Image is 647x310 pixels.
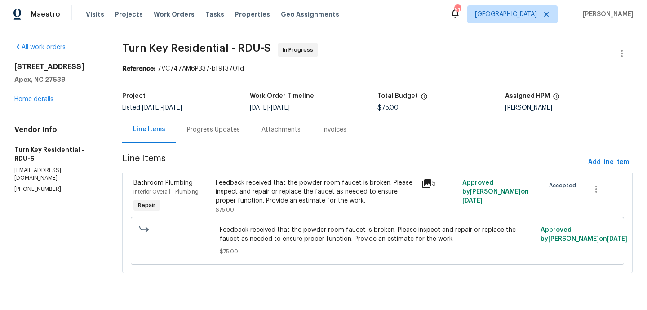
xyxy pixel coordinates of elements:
[122,93,146,99] h5: Project
[505,105,633,111] div: [PERSON_NAME]
[122,66,155,72] b: Reference:
[220,247,536,256] span: $75.00
[133,125,165,134] div: Line Items
[421,93,428,105] span: The total cost of line items that have been proposed by Opendoor. This sum includes line items th...
[454,5,461,14] div: 51
[154,10,195,19] span: Work Orders
[205,11,224,18] span: Tasks
[134,201,159,210] span: Repair
[220,226,536,244] span: Feedback received that the powder room faucet is broken. Please inspect and repair or replace the...
[142,105,182,111] span: -
[553,93,560,105] span: The hpm assigned to this work order.
[607,236,627,242] span: [DATE]
[14,145,101,163] h5: Turn Key Residential - RDU-S
[31,10,60,19] span: Maestro
[283,45,317,54] span: In Progress
[250,93,314,99] h5: Work Order Timeline
[115,10,143,19] span: Projects
[14,167,101,182] p: [EMAIL_ADDRESS][DOMAIN_NAME]
[462,198,483,204] span: [DATE]
[142,105,161,111] span: [DATE]
[163,105,182,111] span: [DATE]
[14,62,101,71] h2: [STREET_ADDRESS]
[261,125,301,134] div: Attachments
[588,157,629,168] span: Add line item
[133,180,193,186] span: Bathroom Plumbing
[122,43,271,53] span: Turn Key Residential - RDU-S
[216,178,416,205] div: Feedback received that the powder room faucet is broken. Please inspect and repair or replace the...
[14,186,101,193] p: [PHONE_NUMBER]
[14,125,101,134] h4: Vendor Info
[250,105,269,111] span: [DATE]
[14,44,66,50] a: All work orders
[235,10,270,19] span: Properties
[475,10,537,19] span: [GEOGRAPHIC_DATA]
[187,125,240,134] div: Progress Updates
[377,105,399,111] span: $75.00
[505,93,550,99] h5: Assigned HPM
[14,96,53,102] a: Home details
[122,105,182,111] span: Listed
[250,105,290,111] span: -
[322,125,346,134] div: Invoices
[377,93,418,99] h5: Total Budget
[14,75,101,84] h5: Apex, NC 27539
[122,154,585,171] span: Line Items
[541,227,627,242] span: Approved by [PERSON_NAME] on
[579,10,634,19] span: [PERSON_NAME]
[462,180,529,204] span: Approved by [PERSON_NAME] on
[585,154,633,171] button: Add line item
[549,181,580,190] span: Accepted
[133,189,199,195] span: Interior Overall - Plumbing
[86,10,104,19] span: Visits
[421,178,457,189] div: 5
[271,105,290,111] span: [DATE]
[216,207,234,213] span: $75.00
[122,64,633,73] div: 7VC747AM6P337-bf9f3701d
[281,10,339,19] span: Geo Assignments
